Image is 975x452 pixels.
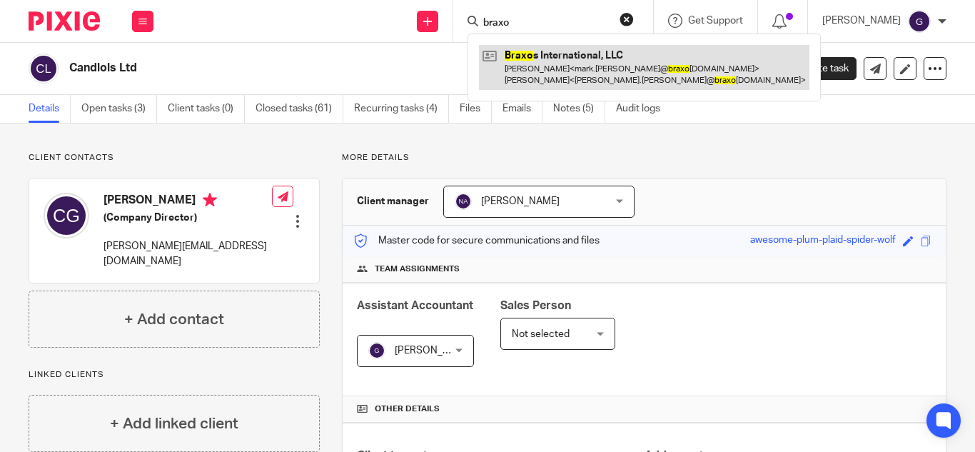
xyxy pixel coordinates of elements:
h4: [PERSON_NAME] [103,193,272,211]
a: Details [29,95,71,123]
h3: Client manager [357,194,429,209]
span: Team assignments [375,263,460,275]
a: Open tasks (3) [81,95,157,123]
div: awesome-plum-plaid-spider-wolf [750,233,896,249]
img: svg%3E [368,342,385,359]
a: Audit logs [616,95,671,123]
a: Closed tasks (61) [256,95,343,123]
span: Sales Person [500,300,571,311]
img: svg%3E [908,10,931,33]
a: Recurring tasks (4) [354,95,449,123]
h4: + Add linked client [110,413,238,435]
span: [PERSON_NAME] [395,346,473,356]
a: Client tasks (0) [168,95,245,123]
input: Search [482,17,610,30]
a: Notes (5) [553,95,605,123]
img: Pixie [29,11,100,31]
p: [PERSON_NAME][EMAIL_ADDRESS][DOMAIN_NAME] [103,239,272,268]
h5: (Company Director) [103,211,272,225]
span: Assistant Accountant [357,300,473,311]
img: svg%3E [44,193,89,238]
span: Other details [375,403,440,415]
button: Clear [620,12,634,26]
span: Not selected [512,329,570,339]
h2: Candlols Ltd [69,61,616,76]
p: [PERSON_NAME] [822,14,901,28]
p: Linked clients [29,369,320,381]
a: Emails [502,95,542,123]
span: [PERSON_NAME] [481,196,560,206]
i: Primary [203,193,217,207]
span: Get Support [688,16,743,26]
a: Files [460,95,492,123]
p: Client contacts [29,152,320,164]
p: Master code for secure communications and files [353,233,600,248]
img: svg%3E [455,193,472,210]
p: More details [342,152,946,164]
h4: + Add contact [124,308,224,331]
img: svg%3E [29,54,59,84]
